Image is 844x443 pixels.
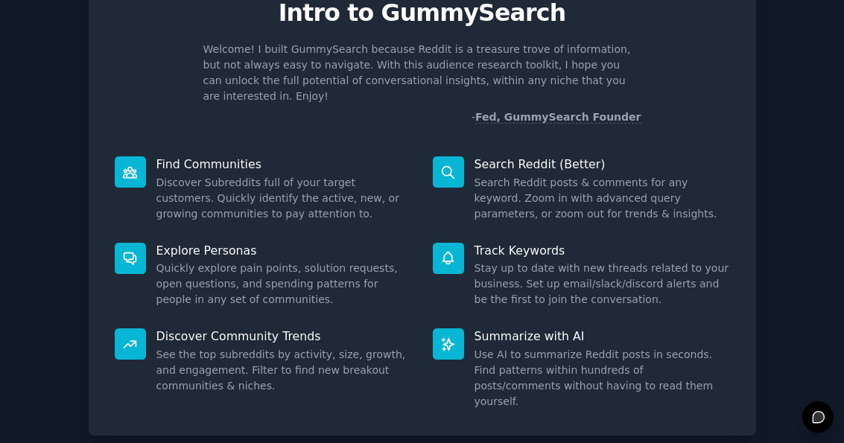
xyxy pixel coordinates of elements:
a: Fed, GummySearch Founder [475,111,641,124]
p: Welcome! I built GummySearch because Reddit is a treasure trove of information, but not always ea... [203,42,641,104]
dd: Search Reddit posts & comments for any keyword. Zoom in with advanced query parameters, or zoom o... [475,175,730,222]
dd: Discover Subreddits full of your target customers. Quickly identify the active, new, or growing c... [156,175,412,222]
p: Search Reddit (Better) [475,156,730,172]
p: Track Keywords [475,243,730,258]
dd: Use AI to summarize Reddit posts in seconds. Find patterns within hundreds of posts/comments with... [475,347,730,409]
dd: See the top subreddits by activity, size, growth, and engagement. Filter to find new breakout com... [156,347,412,394]
p: Discover Community Trends [156,328,412,344]
p: Find Communities [156,156,412,172]
p: Explore Personas [156,243,412,258]
p: Summarize with AI [475,328,730,344]
dd: Stay up to date with new threads related to your business. Set up email/slack/discord alerts and ... [475,261,730,307]
dd: Quickly explore pain points, solution requests, open questions, and spending patterns for people ... [156,261,412,307]
div: - [472,109,641,125]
